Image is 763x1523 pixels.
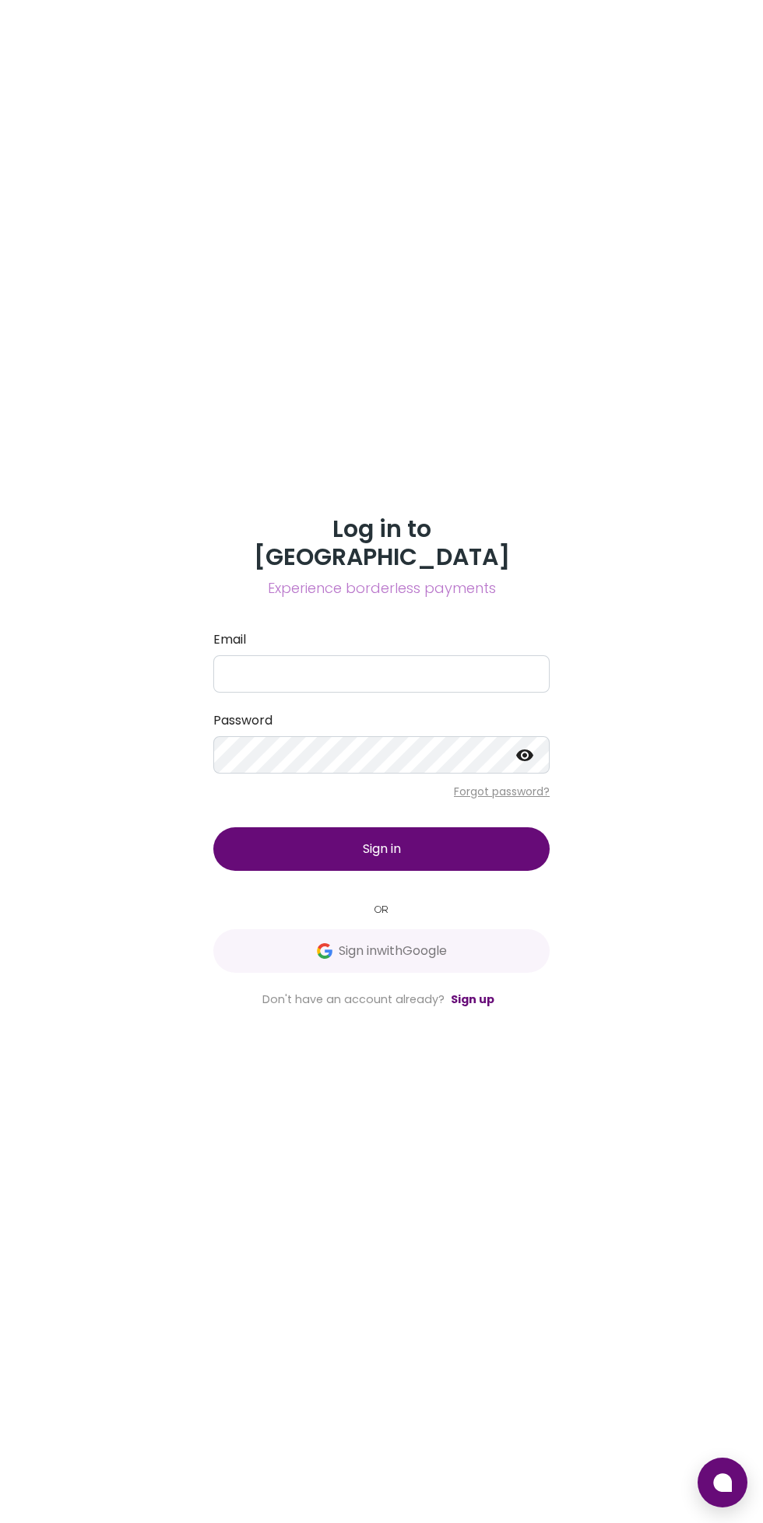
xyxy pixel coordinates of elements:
label: Email [213,630,550,649]
p: Forgot password? [213,784,550,799]
span: Don't have an account already? [262,991,445,1007]
small: OR [213,902,550,917]
a: Sign up [451,991,494,1007]
button: GoogleSign inwithGoogle [213,929,550,973]
span: Experience borderless payments [213,577,550,599]
span: Sign in with Google [339,942,447,960]
img: Google [317,943,332,959]
button: Sign in [213,827,550,871]
span: Sign in [363,840,401,858]
label: Password [213,711,550,730]
button: Open chat window [698,1458,747,1507]
h3: Log in to [GEOGRAPHIC_DATA] [213,515,550,571]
